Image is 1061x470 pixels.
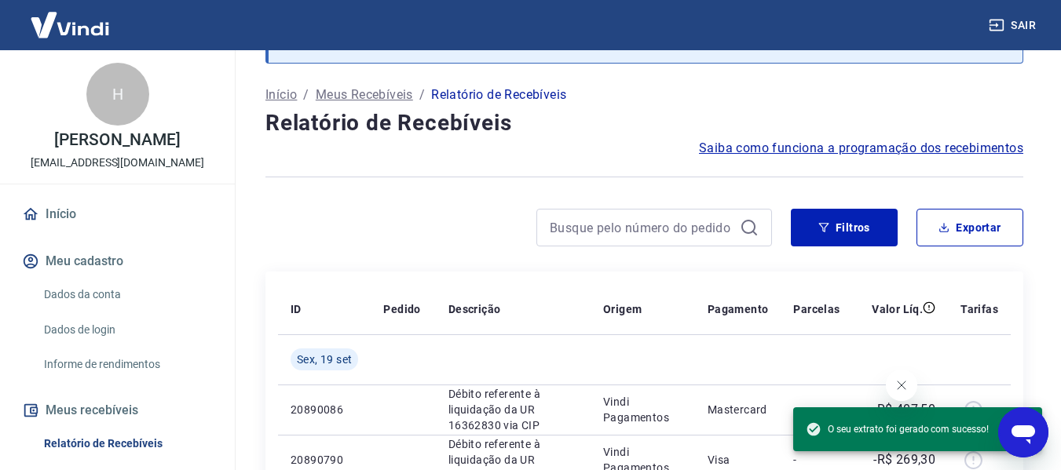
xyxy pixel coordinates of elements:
[291,402,358,417] p: 20890086
[998,407,1048,457] iframe: Botão para abrir a janela de mensagens
[550,216,734,239] input: Busque pelo número do pedido
[448,386,578,433] p: Débito referente à liquidação da UR 16362830 via CIP
[31,155,204,171] p: [EMAIL_ADDRESS][DOMAIN_NAME]
[9,11,132,24] span: Olá! Precisa de ajuda?
[86,63,149,126] div: H
[38,279,216,311] a: Dados da conta
[303,86,309,104] p: /
[708,402,769,417] p: Mastercard
[316,86,413,104] a: Meus Recebíveis
[793,402,840,417] p: -
[291,452,358,468] p: 20890790
[38,428,216,460] a: Relatório de Recebíveis
[297,352,352,367] span: Sex, 19 set
[291,301,302,317] p: ID
[708,301,769,317] p: Pagamento
[419,86,425,104] p: /
[986,11,1042,40] button: Sair
[886,370,917,401] iframe: Fechar mensagem
[806,421,989,437] span: O seu extrato foi gerado com sucesso!
[265,107,1023,139] h4: Relatório de Recebíveis
[603,394,682,425] p: Vindi Pagamentos
[38,314,216,346] a: Dados de login
[54,132,180,148] p: [PERSON_NAME]
[916,209,1023,246] button: Exportar
[19,197,216,231] a: Início
[960,301,998,317] p: Tarifas
[38,348,216,381] a: Informe de rendimentos
[19,393,216,428] button: Meus recebíveis
[603,301,642,317] p: Origem
[431,86,566,104] p: Relatório de Recebíveis
[383,301,420,317] p: Pedido
[872,301,923,317] p: Valor Líq.
[19,244,216,279] button: Meu cadastro
[19,1,121,49] img: Vindi
[448,301,501,317] p: Descrição
[265,86,297,104] a: Início
[793,301,840,317] p: Parcelas
[873,400,935,419] p: -R$ 407,50
[699,139,1023,158] a: Saiba como funciona a programação dos recebimentos
[791,209,898,246] button: Filtros
[708,452,769,468] p: Visa
[793,452,840,468] p: -
[873,450,935,469] p: -R$ 269,30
